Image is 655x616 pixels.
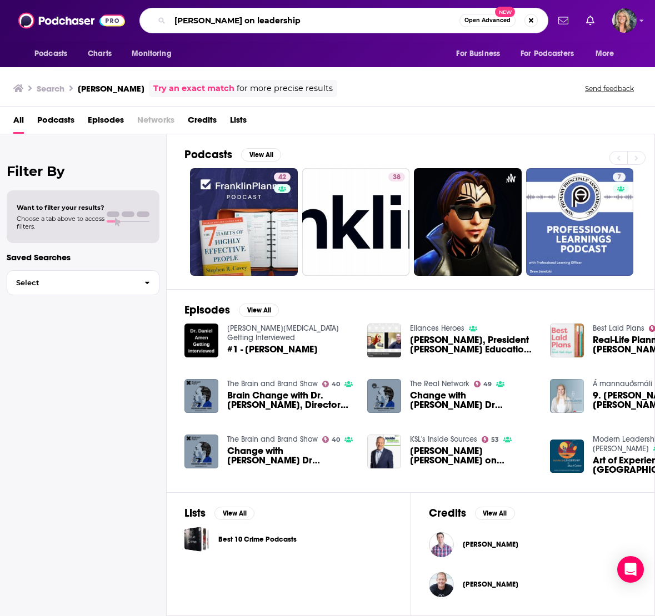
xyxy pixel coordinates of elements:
a: 40 [322,381,341,387]
span: 49 [483,382,492,387]
a: Jeff Byer [463,580,518,589]
a: KSL's Inside Sources [410,435,477,444]
a: Show notifications dropdown [582,11,599,30]
img: Change with Franklin Covey’s Dr Christi Phillips [184,435,218,468]
span: All [13,111,24,134]
a: Brain Change with Dr. Christi Phillips, Director Franklin Covey [227,391,354,410]
span: 38 [393,172,401,183]
button: open menu [448,43,514,64]
button: open menu [124,43,186,64]
span: 40 [332,437,340,442]
img: Podchaser - Follow, Share and Rate Podcasts [18,10,125,31]
a: Best Laid Plans [593,324,644,333]
a: The Brain and Brand Show [227,435,318,444]
a: Change with Franklin Covey’s Dr Christi Phillips [410,391,537,410]
h2: Credits [429,506,466,520]
h2: Podcasts [184,148,232,161]
a: ListsView All [184,506,254,520]
img: Jeff Byer [429,572,454,597]
a: #1 - Franklin Covey [227,345,318,354]
span: Podcasts [37,111,74,134]
button: open menu [27,43,82,64]
input: Search podcasts, credits, & more... [170,12,459,29]
a: 53 [482,436,499,443]
a: Best 10 Crime Podcasts [218,533,297,546]
span: 7 [617,172,621,183]
span: [PERSON_NAME] [PERSON_NAME] on choosing to be proactive [410,446,537,465]
a: 49 [474,381,492,387]
span: Podcasts [34,46,67,62]
button: View All [475,507,515,520]
span: Brain Change with Dr. [PERSON_NAME], Director [PERSON_NAME] [227,391,354,410]
img: Franklin Covey’s Scott Miller on choosing to be proactive [367,435,401,468]
a: Credits [188,111,217,134]
span: [PERSON_NAME], President [PERSON_NAME] Education, reissue “7 Habits of Highly Effective People” [410,335,537,354]
img: User Profile [612,8,637,33]
img: Change with Franklin Covey’s Dr Christi Phillips [367,379,401,413]
span: Monitoring [132,46,171,62]
span: #1 - [PERSON_NAME] [227,345,318,354]
span: New [495,7,515,17]
a: Franklin Covey’s Scott Miller on choosing to be proactive [410,446,537,465]
a: The Brain and Brand Show [227,379,318,388]
h2: Episodes [184,303,230,317]
button: open menu [513,43,590,64]
a: Lists [230,111,247,134]
span: [PERSON_NAME] [463,540,518,549]
button: Show profile menu [612,8,637,33]
button: View All [241,148,281,161]
span: 53 [491,437,499,442]
a: Best 10 Crime Podcasts [184,527,209,552]
span: Change with [PERSON_NAME] Dr [PERSON_NAME] [227,446,354,465]
span: For Business [456,46,500,62]
button: Open AdvancedNew [459,14,516,27]
span: 40 [332,382,340,387]
img: Sean Covey, President Franklin Covey Education, reissue “7 Habits of Highly Effective People” [367,324,401,357]
div: Search podcasts, credits, & more... [139,8,548,33]
img: #1 - Franklin Covey [184,324,218,357]
span: Open Advanced [464,18,511,23]
span: 42 [278,172,286,183]
a: Change with Franklin Covey’s Dr Christi Phillips [227,446,354,465]
p: Saved Searches [7,252,159,262]
button: View All [214,507,254,520]
a: 42 [190,168,298,276]
span: for more precise results [237,82,333,95]
span: Networks [137,111,174,134]
span: Choose a tab above to access filters. [17,215,104,230]
a: 9. Guðrún Högnadóttir - Franklin Covey [550,379,584,413]
a: 7 [613,173,626,181]
img: Chris Stemp [429,532,454,557]
span: Change with [PERSON_NAME] Dr [PERSON_NAME] [410,391,537,410]
a: 40 [322,436,341,443]
button: Chris StempChris Stemp [429,527,637,562]
img: Art of Experience at Disney & Franklin Covey [550,440,584,473]
h3: [PERSON_NAME] [78,83,144,94]
a: PodcastsView All [184,148,281,161]
a: Dr. Daniel Amen Getting Interviewed [227,324,339,342]
a: Sean Covey, President Franklin Covey Education, reissue “7 Habits of Highly Effective People” [410,335,537,354]
a: CreditsView All [429,506,515,520]
span: Logged in as lisa.beech [612,8,637,33]
a: 42 [274,173,291,181]
span: More [596,46,614,62]
a: The Real Network [410,379,469,388]
img: Real-Life Planner Interview: Stacy Mellem and her Franklin-Covey Journey [550,324,584,357]
span: For Podcasters [521,46,574,62]
a: 38 [388,173,405,181]
a: 38 [302,168,410,276]
button: Send feedback [582,84,637,93]
img: Brain Change with Dr. Christi Phillips, Director Franklin Covey [184,379,218,413]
